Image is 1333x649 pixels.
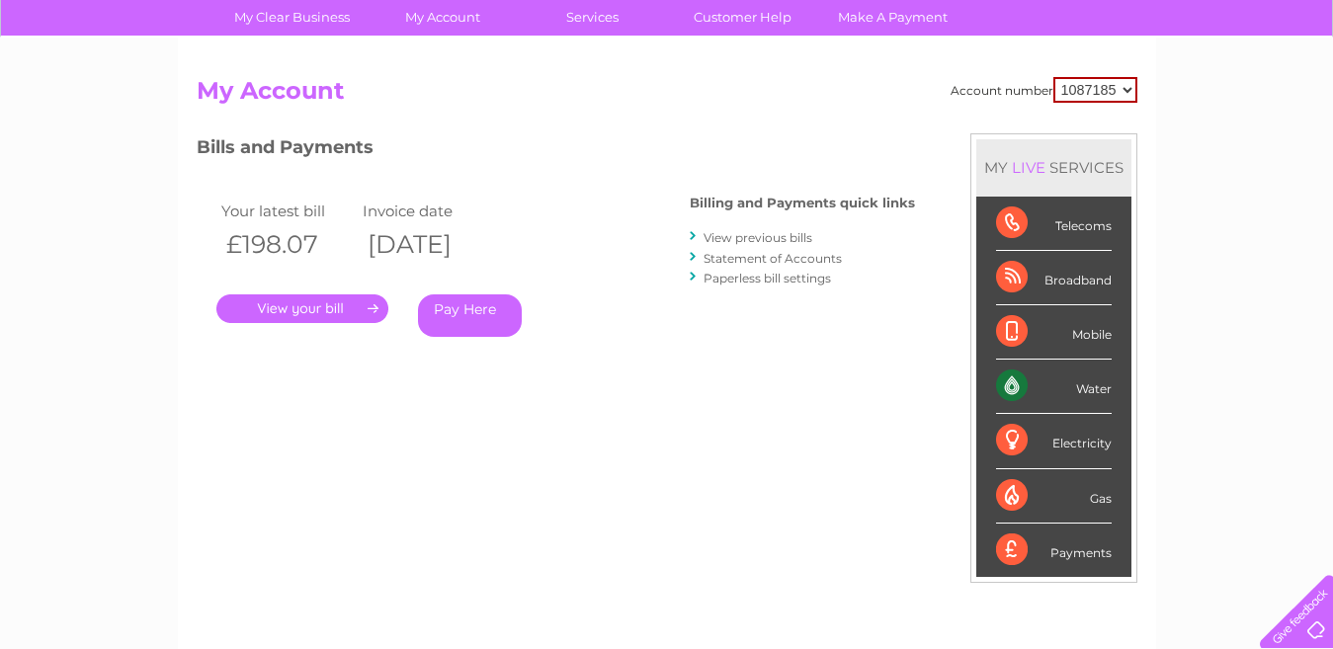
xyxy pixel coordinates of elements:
div: Broadband [996,251,1112,305]
a: View previous bills [704,230,812,245]
div: Electricity [996,414,1112,468]
div: Payments [996,524,1112,577]
a: Statement of Accounts [704,251,842,266]
div: LIVE [1008,158,1049,177]
div: Account number [951,77,1137,103]
a: 0333 014 3131 [960,10,1097,35]
div: Clear Business is a trading name of Verastar Limited (registered in [GEOGRAPHIC_DATA] No. 3667643... [201,11,1134,96]
img: logo.png [46,51,147,112]
a: Pay Here [418,294,522,337]
th: [DATE] [358,224,500,265]
a: Water [985,84,1023,99]
div: Telecoms [996,197,1112,251]
h4: Billing and Payments quick links [690,196,915,210]
h2: My Account [197,77,1137,115]
div: Water [996,360,1112,414]
a: . [216,294,388,323]
a: Paperless bill settings [704,271,831,285]
th: £198.07 [216,224,359,265]
a: Telecoms [1090,84,1149,99]
a: Contact [1202,84,1250,99]
h3: Bills and Payments [197,133,915,168]
div: MY SERVICES [976,139,1131,196]
td: Your latest bill [216,198,359,224]
a: Log out [1268,84,1314,99]
a: Energy [1035,84,1078,99]
div: Gas [996,469,1112,524]
div: Mobile [996,305,1112,360]
td: Invoice date [358,198,500,224]
a: Blog [1161,84,1190,99]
